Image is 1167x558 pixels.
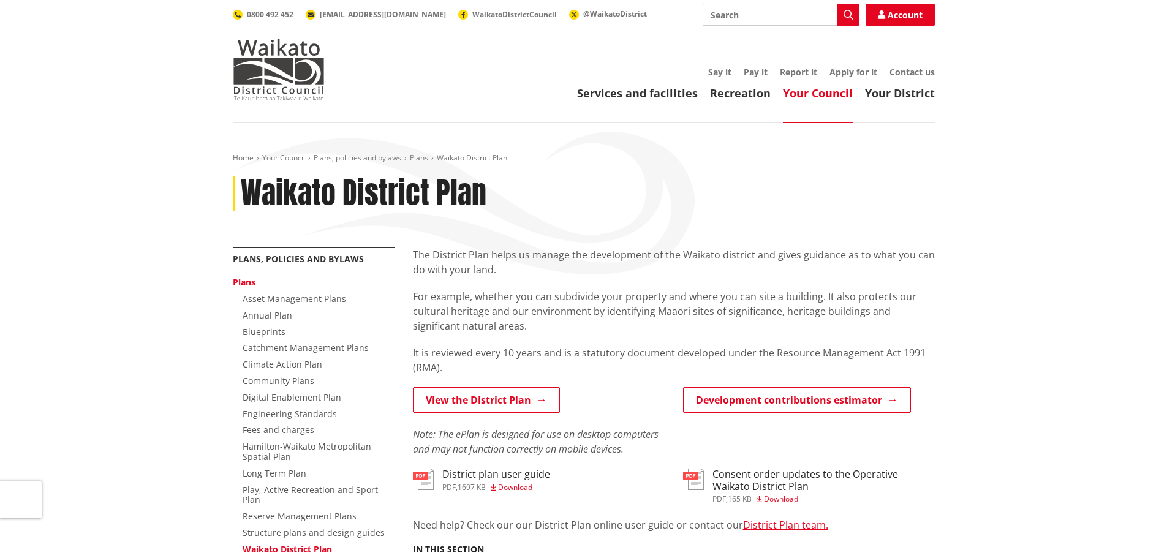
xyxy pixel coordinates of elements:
[865,86,935,100] a: Your District
[866,4,935,26] a: Account
[306,9,446,20] a: [EMAIL_ADDRESS][DOMAIN_NAME]
[743,518,828,532] a: District Plan team.
[413,289,935,333] p: For example, whether you can subdivide your property and where you can site a building. It also p...
[233,276,255,288] a: Plans
[413,387,560,413] a: View the District Plan
[683,469,935,502] a: Consent order updates to the Operative Waikato District Plan pdf,165 KB Download
[413,518,935,532] p: Need help? Check our our District Plan online user guide or contact our
[712,494,726,504] span: pdf
[413,469,434,490] img: document-pdf.svg
[744,66,768,78] a: Pay it
[442,469,550,480] h3: District plan user guide
[683,387,911,413] a: Development contributions estimator
[710,86,771,100] a: Recreation
[243,342,369,353] a: Catchment Management Plans
[243,467,306,479] a: Long Term Plan
[829,66,877,78] a: Apply for it
[458,482,486,492] span: 1697 KB
[243,424,314,435] a: Fees and charges
[243,375,314,386] a: Community Plans
[712,496,935,503] div: ,
[233,253,364,265] a: Plans, policies and bylaws
[410,153,428,163] a: Plans
[320,9,446,20] span: [EMAIL_ADDRESS][DOMAIN_NAME]
[728,494,752,504] span: 165 KB
[243,527,385,538] a: Structure plans and design guides
[413,469,550,491] a: District plan user guide pdf,1697 KB Download
[712,469,935,492] h3: Consent order updates to the Operative Waikato District Plan
[577,86,698,100] a: Services and facilities
[413,345,935,375] p: It is reviewed every 10 years and is a statutory document developed under the Resource Management...
[569,9,647,19] a: @WaikatoDistrict
[233,153,935,164] nav: breadcrumb
[247,9,293,20] span: 0800 492 452
[243,358,322,370] a: Climate Action Plan
[889,66,935,78] a: Contact us
[233,153,254,163] a: Home
[243,510,357,522] a: Reserve Management Plans
[243,408,337,420] a: Engineering Standards
[314,153,401,163] a: Plans, policies and bylaws
[243,391,341,403] a: Digital Enablement Plan
[783,86,853,100] a: Your Council
[413,247,935,277] p: The District Plan helps us manage the development of the Waikato district and gives guidance as t...
[243,484,378,506] a: Play, Active Recreation and Sport Plan
[458,9,557,20] a: WaikatoDistrictCouncil
[764,494,798,504] span: Download
[241,176,486,211] h1: Waikato District Plan
[243,293,346,304] a: Asset Management Plans
[683,469,704,490] img: document-pdf.svg
[233,9,293,20] a: 0800 492 452
[243,309,292,321] a: Annual Plan
[243,326,285,337] a: Blueprints
[437,153,507,163] span: Waikato District Plan
[442,482,456,492] span: pdf
[708,66,731,78] a: Say it
[243,543,332,555] a: Waikato District Plan
[498,482,532,492] span: Download
[472,9,557,20] span: WaikatoDistrictCouncil
[703,4,859,26] input: Search input
[413,545,484,555] h5: In this section
[413,428,659,456] em: Note: The ePlan is designed for use on desktop computers and may not function correctly on mobile...
[583,9,647,19] span: @WaikatoDistrict
[262,153,305,163] a: Your Council
[243,440,371,462] a: Hamilton-Waikato Metropolitan Spatial Plan
[442,484,550,491] div: ,
[780,66,817,78] a: Report it
[233,39,325,100] img: Waikato District Council - Te Kaunihera aa Takiwaa o Waikato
